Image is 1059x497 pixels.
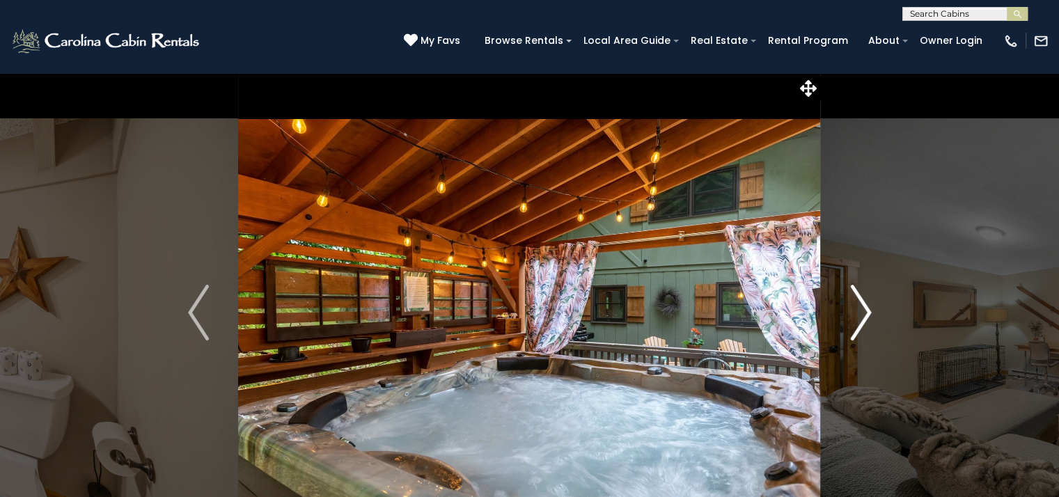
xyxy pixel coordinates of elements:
[188,285,209,340] img: arrow
[404,33,464,49] a: My Favs
[861,30,907,52] a: About
[761,30,855,52] a: Rental Program
[1033,33,1049,49] img: mail-regular-white.png
[478,30,570,52] a: Browse Rentals
[421,33,460,48] span: My Favs
[10,27,203,55] img: White-1-2.png
[913,30,989,52] a: Owner Login
[684,30,755,52] a: Real Estate
[850,285,871,340] img: arrow
[1003,33,1019,49] img: phone-regular-white.png
[576,30,677,52] a: Local Area Guide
